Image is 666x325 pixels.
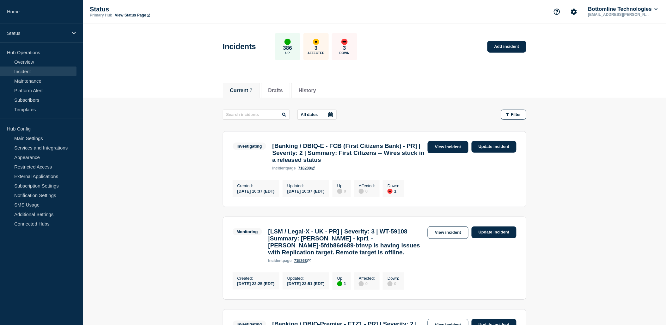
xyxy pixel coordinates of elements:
a: Add incident [487,41,526,53]
button: Filter [501,110,526,120]
div: [DATE] 23:51 (EDT) [287,281,325,286]
span: 7 [250,88,253,93]
p: All dates [301,112,318,117]
p: Created : [237,183,275,188]
div: 0 [359,281,375,286]
button: Bottomline Technologies [587,6,659,12]
div: 0 [388,281,399,286]
input: Search incidents [223,110,290,120]
button: Support [550,5,564,18]
p: Down [339,51,350,55]
div: 1 [388,188,399,194]
a: Update incident [472,226,516,238]
div: down [341,39,348,45]
button: All dates [297,110,337,120]
p: 3 [343,45,346,51]
button: Drafts [268,88,283,93]
div: up [337,281,342,286]
button: History [299,88,316,93]
div: 0 [359,188,375,194]
p: Affected : [359,276,375,281]
p: 386 [283,45,292,51]
div: [DATE] 16:37 (EDT) [287,188,325,194]
a: View incident [428,141,468,153]
h3: [Banking / DBIQ-E - FCB (First Citizens Bank) - PR] | Severity: 2 | Summary: First Citizens -- Wi... [272,143,425,163]
h3: [LSM / Legal-X - UK - PR] | Severity: 3 | WT-59108 |Summary: [PERSON_NAME] - kpr1 - [PERSON_NAME]... [268,228,425,256]
p: 3 [315,45,317,51]
span: incident [268,258,283,263]
button: Account settings [567,5,581,18]
p: page [268,258,292,263]
a: View incident [428,226,468,239]
p: Primary Hub [90,13,112,17]
div: disabled [337,189,342,194]
a: View Status Page [115,13,150,17]
div: [DATE] 23:25 (EDT) [237,281,275,286]
p: Up : [337,183,346,188]
div: [DATE] 16:37 (EDT) [237,188,275,194]
div: disabled [359,189,364,194]
p: [EMAIL_ADDRESS][PERSON_NAME][DOMAIN_NAME] [587,12,653,17]
span: Investigating [233,143,266,150]
div: affected [313,39,319,45]
div: disabled [359,281,364,286]
a: 715263 [294,258,311,263]
div: disabled [388,281,393,286]
span: Monitoring [233,228,262,235]
span: Filter [511,112,521,117]
p: Up [285,51,290,55]
div: 1 [337,281,346,286]
p: Status [7,30,68,36]
p: Affected : [359,183,375,188]
p: Affected [308,51,324,55]
div: up [284,39,291,45]
div: down [388,189,393,194]
p: Created : [237,276,275,281]
span: incident [272,166,287,170]
p: Status [90,6,216,13]
a: Update incident [472,141,516,153]
button: Current 7 [230,88,253,93]
p: Up : [337,276,346,281]
p: Updated : [287,276,325,281]
h1: Incidents [223,42,256,51]
p: Down : [388,183,399,188]
p: Updated : [287,183,325,188]
div: 0 [337,188,346,194]
p: page [272,166,296,170]
p: Down : [388,276,399,281]
a: 718200 [298,166,315,170]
